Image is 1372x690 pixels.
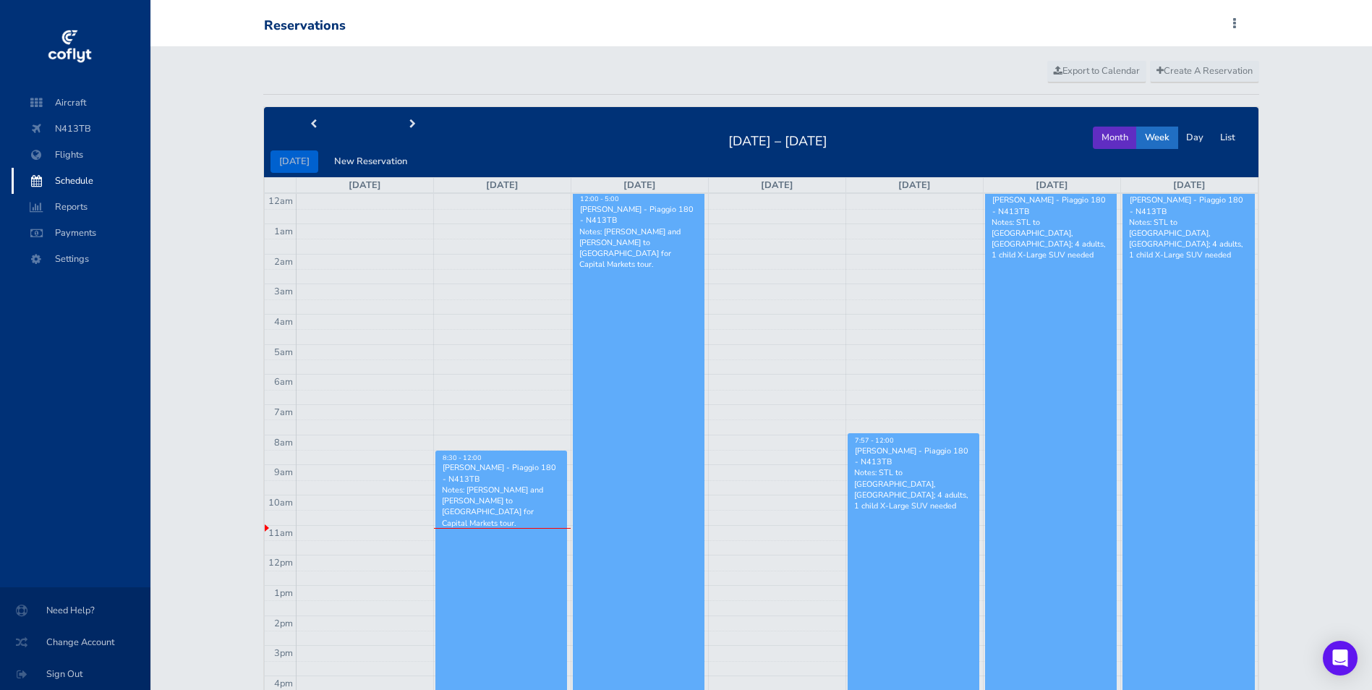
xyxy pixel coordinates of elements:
[268,527,293,540] span: 11am
[26,116,136,142] span: N413TB
[1323,641,1358,676] div: Open Intercom Messenger
[26,246,136,272] span: Settings
[274,436,293,449] span: 8am
[26,168,136,194] span: Schedule
[1093,127,1137,149] button: Month
[579,226,698,271] p: Notes: [PERSON_NAME] and [PERSON_NAME] to [GEOGRAPHIC_DATA] for Capital Markets tour.
[854,467,973,511] p: Notes: STL to [GEOGRAPHIC_DATA], [GEOGRAPHIC_DATA]; 4 adults, 1 child X-Large SUV needed
[274,285,293,298] span: 3am
[17,629,133,655] span: Change Account
[854,446,973,467] div: [PERSON_NAME] - Piaggio 180 - N413TB
[274,375,293,388] span: 6am
[1211,127,1244,149] button: List
[898,179,931,192] a: [DATE]
[363,114,463,136] button: next
[720,129,836,150] h2: [DATE] – [DATE]
[26,90,136,116] span: Aircraft
[274,466,293,479] span: 9am
[623,179,656,192] a: [DATE]
[268,496,293,509] span: 10am
[1036,179,1068,192] a: [DATE]
[274,677,293,690] span: 4pm
[264,114,364,136] button: prev
[1129,195,1248,216] div: [PERSON_NAME] - Piaggio 180 - N413TB
[579,204,698,226] div: [PERSON_NAME] - Piaggio 180 - N413TB
[486,179,519,192] a: [DATE]
[46,25,93,69] img: coflyt logo
[325,150,416,173] button: New Reservation
[855,436,894,445] span: 7:57 - 12:00
[26,194,136,220] span: Reports
[17,661,133,687] span: Sign Out
[274,225,293,238] span: 1am
[17,597,133,623] span: Need Help?
[992,217,1110,261] p: Notes: STL to [GEOGRAPHIC_DATA], [GEOGRAPHIC_DATA]; 4 adults, 1 child X-Large SUV needed
[274,315,293,328] span: 4am
[443,453,482,462] span: 8:30 - 12:00
[580,195,619,203] span: 12:00 - 5:00
[274,255,293,268] span: 2am
[1156,64,1253,77] span: Create A Reservation
[442,485,561,529] p: Notes: [PERSON_NAME] and [PERSON_NAME] to [GEOGRAPHIC_DATA] for Capital Markets tour.
[268,556,293,569] span: 12pm
[1173,179,1206,192] a: [DATE]
[274,647,293,660] span: 3pm
[1177,127,1212,149] button: Day
[274,587,293,600] span: 1pm
[1129,217,1248,261] p: Notes: STL to [GEOGRAPHIC_DATA], [GEOGRAPHIC_DATA]; 4 adults, 1 child X-Large SUV needed
[442,462,561,484] div: [PERSON_NAME] - Piaggio 180 - N413TB
[349,179,381,192] a: [DATE]
[274,346,293,359] span: 5am
[264,18,346,34] div: Reservations
[26,220,136,246] span: Payments
[1054,64,1140,77] span: Export to Calendar
[1150,61,1259,82] a: Create A Reservation
[1136,127,1178,149] button: Week
[761,179,793,192] a: [DATE]
[274,406,293,419] span: 7am
[1047,61,1146,82] a: Export to Calendar
[274,617,293,630] span: 2pm
[268,195,293,208] span: 12am
[992,195,1110,216] div: [PERSON_NAME] - Piaggio 180 - N413TB
[26,142,136,168] span: Flights
[270,150,318,173] button: [DATE]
